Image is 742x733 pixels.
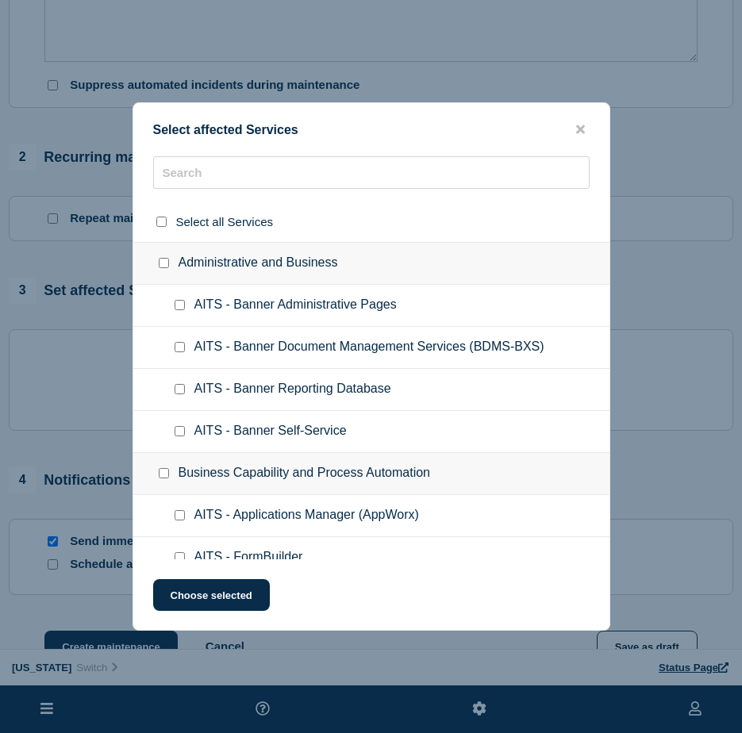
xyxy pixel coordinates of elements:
input: AITS - Banner Administrative Pages checkbox [175,300,185,310]
span: AITS - Applications Manager (AppWorx) [194,508,419,524]
span: AITS - FormBuilder [194,550,303,566]
input: AITS - Applications Manager (AppWorx) checkbox [175,510,185,520]
input: AITS - Banner Document Management Services (BDMS-BXS) checkbox [175,342,185,352]
input: AITS - FormBuilder checkbox [175,552,185,562]
div: Business Capability and Process Automation [133,453,609,495]
div: Administrative and Business [133,242,609,285]
span: Select all Services [176,215,274,228]
div: Select affected Services [133,122,609,137]
input: Administrative and Business checkbox [159,258,169,268]
input: Search [153,156,590,189]
button: close button [571,122,590,137]
input: AITS - Banner Reporting Database checkbox [175,384,185,394]
span: AITS - Banner Administrative Pages [194,297,397,313]
button: Choose selected [153,579,270,611]
span: AITS - Banner Document Management Services (BDMS-BXS) [194,340,544,355]
span: AITS - Banner Reporting Database [194,382,391,397]
span: AITS - Banner Self-Service [194,424,347,439]
input: AITS - Banner Self-Service checkbox [175,426,185,436]
input: Business Capability and Process Automation checkbox [159,468,169,478]
input: select all checkbox [156,217,167,227]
